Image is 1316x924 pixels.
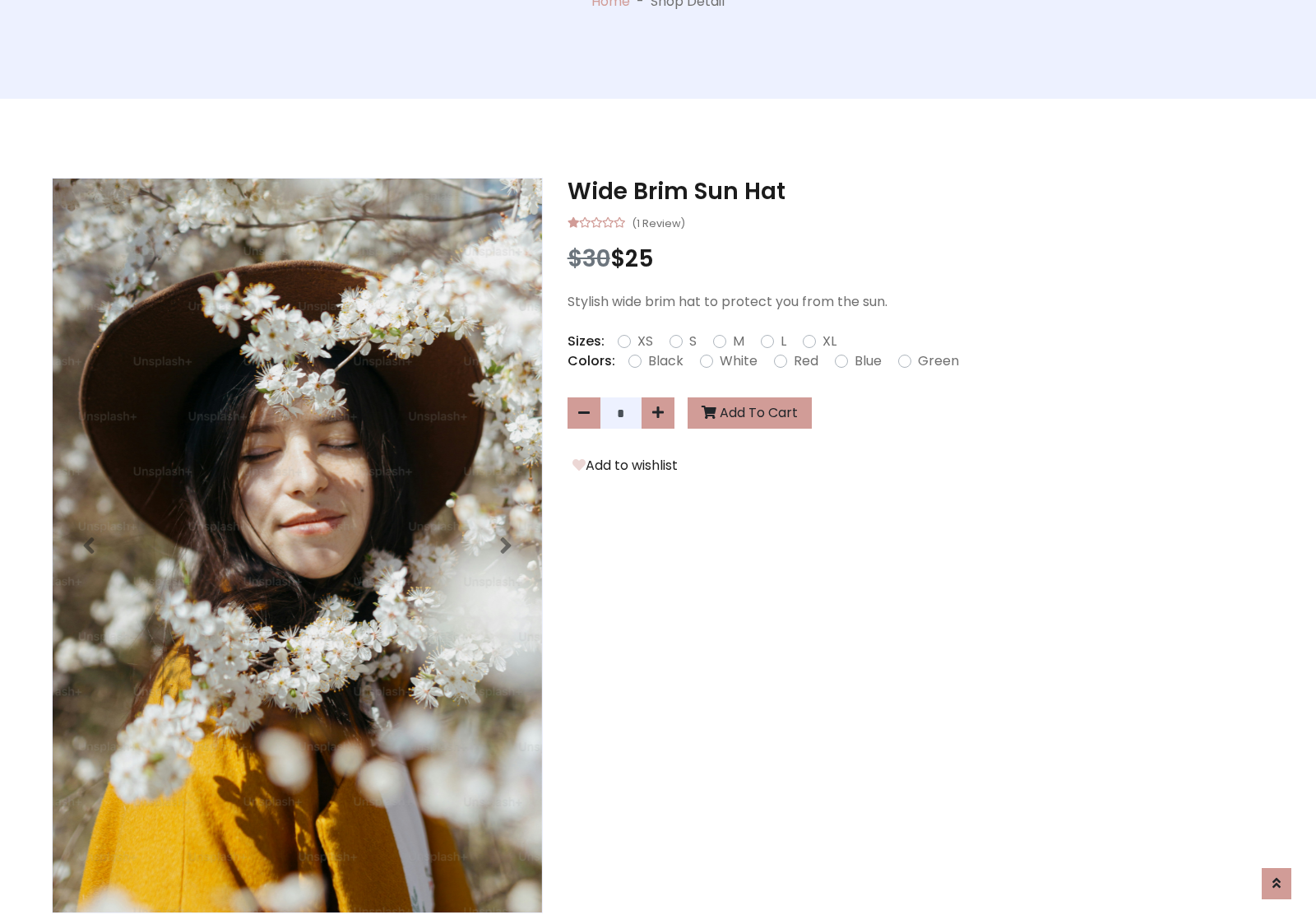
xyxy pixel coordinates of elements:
[53,179,542,912] img: Image
[632,212,685,232] small: (1 Review)
[733,332,744,351] label: M
[855,351,882,371] label: Blue
[781,332,786,351] label: L
[918,351,959,371] label: Green
[648,351,683,371] label: Black
[568,245,1264,273] h3: $
[568,455,683,476] button: Add to wishlist
[689,332,697,351] label: S
[568,332,605,351] p: Sizes:
[688,397,812,429] button: Add To Cart
[625,243,654,275] span: 25
[568,292,1264,312] p: Stylish wide brim hat to protect you from the sun.
[794,351,818,371] label: Red
[720,351,758,371] label: White
[822,332,836,351] label: XL
[568,178,1264,206] h3: Wide Brim Sun Hat
[637,332,653,351] label: XS
[568,243,610,275] span: $30
[568,351,615,371] p: Colors:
